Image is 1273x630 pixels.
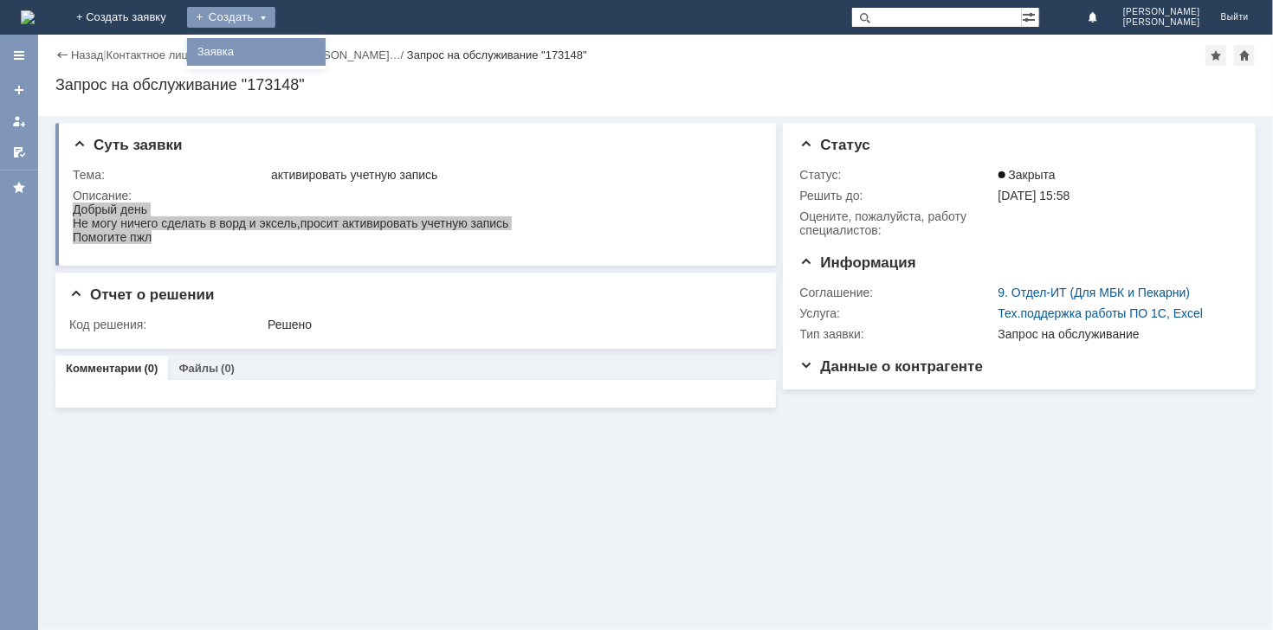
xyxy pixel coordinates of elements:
[800,168,995,182] div: Статус:
[178,362,218,375] a: Файлы
[271,168,752,182] div: активировать учетную запись
[1123,17,1200,28] span: [PERSON_NAME]
[73,189,755,202] div: Описание:
[145,362,158,375] div: (0)
[21,10,35,24] img: logo
[55,76,1256,93] div: Запрос на обслуживание "173148"
[268,318,752,331] div: Решено
[191,42,322,62] a: Заявка
[1123,7,1200,17] span: [PERSON_NAME]
[800,209,995,237] div: Oцените, пожалуйста, работу специалистов:
[5,138,33,166] a: Мои согласования
[66,362,142,375] a: Комментарии
[800,137,870,153] span: Статус
[800,189,995,202] div: Решить до:
[998,327,1231,341] div: Запрос на обслуживание
[69,286,214,303] span: Отчет о решении
[5,76,33,104] a: Создать заявку
[71,48,103,61] a: Назад
[221,362,235,375] div: (0)
[998,189,1070,202] span: [DATE] 15:58
[998,168,1056,182] span: Закрыта
[800,327,995,341] div: Тип заявки:
[103,48,106,61] div: |
[800,358,984,375] span: Данные о контрагенте
[21,10,35,24] a: Перейти на домашнюю страницу
[800,254,916,271] span: Информация
[73,137,182,153] span: Суть заявки
[1205,45,1226,66] div: Добавить в избранное
[187,7,275,28] div: Создать
[1234,45,1255,66] div: Сделать домашней страницей
[1022,8,1039,24] span: Расширенный поиск
[800,306,995,320] div: Услуга:
[998,286,1191,299] a: 9. Отдел-ИТ (Для МБК и Пекарни)
[73,168,268,182] div: Тема:
[800,286,995,299] div: Соглашение:
[998,306,1204,320] a: Тех.поддержка работы ПО 1С, Excel
[5,107,33,135] a: Мои заявки
[407,48,587,61] div: Запрос на обслуживание "173148"
[69,318,264,331] div: Код решения:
